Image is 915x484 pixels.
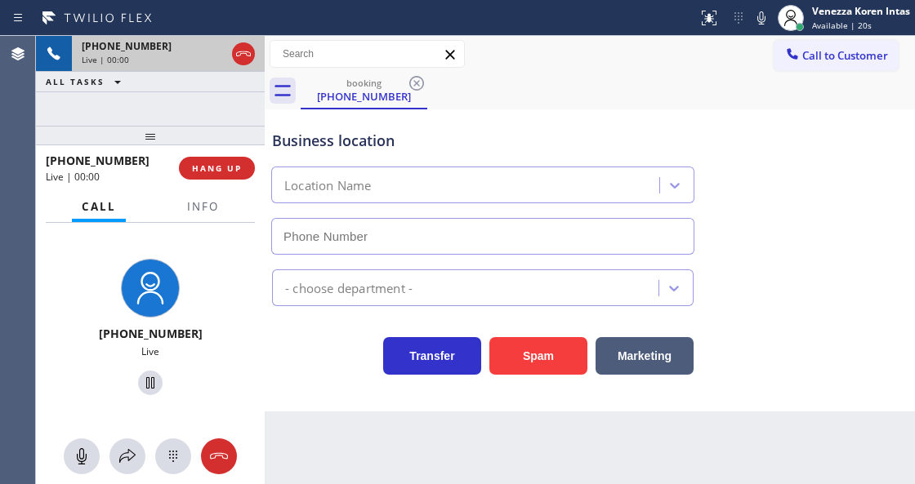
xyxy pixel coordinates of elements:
[109,438,145,474] button: Open directory
[36,72,137,91] button: ALL TASKS
[201,438,237,474] button: Hang up
[750,7,773,29] button: Mute
[270,41,464,67] input: Search
[82,199,116,214] span: Call
[64,438,100,474] button: Mute
[774,40,899,71] button: Call to Customer
[596,337,694,375] button: Marketing
[141,344,159,358] span: Live
[272,130,694,152] div: Business location
[285,278,413,297] div: - choose department -
[82,54,129,65] span: Live | 00:00
[812,4,910,18] div: Venezza Koren Intas
[302,89,426,104] div: [PHONE_NUMBER]
[489,337,587,375] button: Spam
[271,218,694,255] input: Phone Number
[284,176,372,195] div: Location Name
[155,438,191,474] button: Open dialpad
[72,191,126,223] button: Call
[46,153,150,168] span: [PHONE_NUMBER]
[812,20,872,31] span: Available | 20s
[383,337,481,375] button: Transfer
[99,326,203,341] span: [PHONE_NUMBER]
[802,48,888,63] span: Call to Customer
[82,39,172,53] span: [PHONE_NUMBER]
[179,157,255,180] button: HANG UP
[177,191,229,223] button: Info
[192,162,242,174] span: HANG UP
[187,199,219,214] span: Info
[302,73,426,108] div: (718) 704-7626
[46,76,105,87] span: ALL TASKS
[46,170,100,184] span: Live | 00:00
[138,371,163,395] button: Hold Customer
[302,77,426,89] div: booking
[232,42,255,65] button: Hang up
